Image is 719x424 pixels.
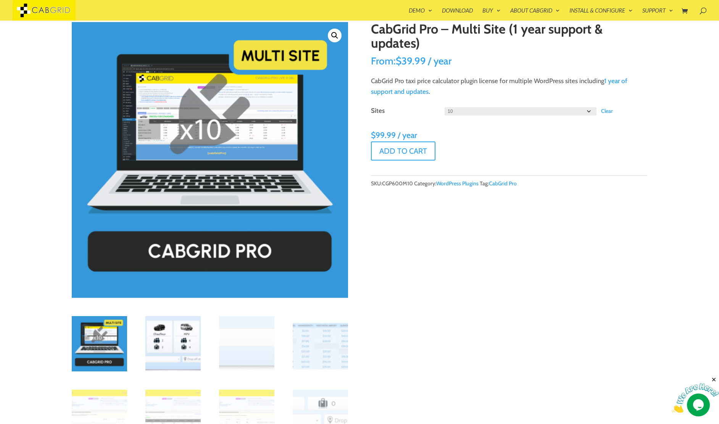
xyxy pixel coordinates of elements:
span: / year [428,55,451,67]
span: 99.99 [371,130,396,140]
a: Clear [601,108,613,114]
h1: CabGrid Pro – Multi Site (1 year support & updates) [371,22,647,56]
a: Support [642,8,673,21]
a: Download [442,8,473,21]
span: $ [396,55,401,67]
a: CabGridPro-multi-shop-x10 [72,22,348,298]
img: CabGrid Pro - Multi Site (1 year support & updates) [72,316,127,371]
a: WordPress Plugins [436,180,479,187]
span: Tag: [480,180,517,187]
span: Category: [414,180,479,187]
button: Add to cart [371,141,435,161]
span: / year [398,130,417,140]
span: SKU: [371,180,413,187]
a: Install & Configure [569,8,633,21]
p: CabGrid Pro taxi price calculator plugin license for multiple WordPress sites including . [371,75,647,98]
span: CGP600M10 [382,180,413,187]
span: $ [371,130,376,140]
a: CabGrid Pro [489,180,517,187]
iframe: chat widget [672,376,719,413]
a: CabGrid Taxi Plugin [13,5,76,13]
span: From: [371,55,396,67]
img: CabGrid Pro - Multi Site (1 year support & updates) - Image 4 [293,316,348,371]
label: Sites [371,107,385,114]
a: View full-screen image gallery [328,29,342,42]
img: CabGrid Pro - Multi Site (1 year support & updates) - Image 2 [145,316,201,371]
a: Demo [409,8,432,21]
img: CabGrid Pro - Multi Site (1 year support & updates) - Image 3 [219,316,274,371]
span: 39.99 [396,55,426,67]
a: About CabGrid [510,8,560,21]
a: Buy [482,8,501,21]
